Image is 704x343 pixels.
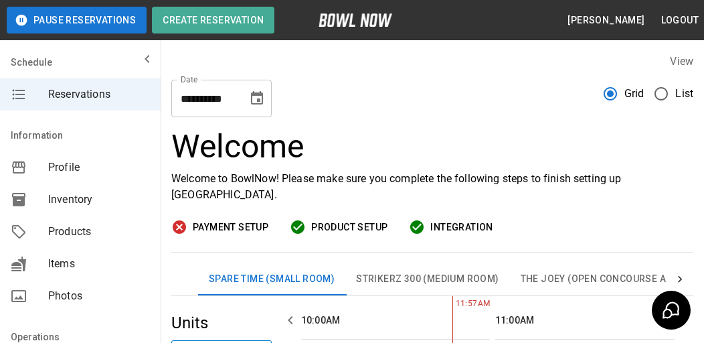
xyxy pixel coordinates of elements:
[244,85,270,112] button: Choose date, selected date is Sep 30, 2025
[48,256,150,272] span: Items
[48,159,150,176] span: Profile
[510,263,699,295] button: The Joey (Open Concourse Area)
[452,297,456,311] span: 11:57AM
[198,263,667,295] div: inventory tabs
[311,219,387,236] span: Product Setup
[171,128,693,165] h3: Welcome
[562,8,650,33] button: [PERSON_NAME]
[7,7,147,33] button: Pause Reservations
[301,301,490,340] th: 10:00AM
[198,263,345,295] button: Spare Time (Small Room)
[171,171,693,203] p: Welcome to BowlNow! Please make sure you complete the following steps to finish setting up [GEOGR...
[495,301,684,340] th: 11:00AM
[48,192,150,208] span: Inventory
[193,219,268,236] span: Payment Setup
[48,86,150,102] span: Reservations
[624,86,644,102] span: Grid
[152,7,274,33] button: Create Reservation
[430,219,493,236] span: Integration
[345,263,509,295] button: Strikerz 300 (Medium Room)
[48,224,150,240] span: Products
[675,86,693,102] span: List
[656,8,704,33] button: Logout
[171,312,272,334] h5: Units
[670,55,693,68] label: View
[319,13,392,27] img: logo
[48,288,150,304] span: Photos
